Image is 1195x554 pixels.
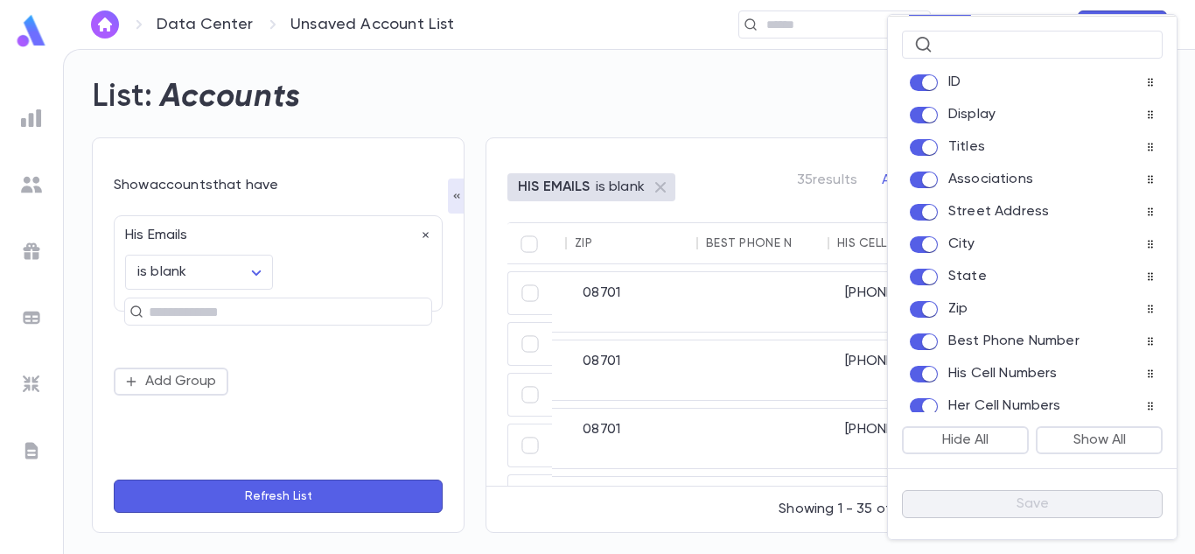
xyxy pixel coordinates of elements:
[948,300,968,318] p: Zip
[948,397,1061,415] p: Her Cell Numbers
[948,268,987,285] p: State
[948,203,1049,221] p: Street Address
[948,74,961,91] p: ID
[948,171,1033,188] p: Associations
[948,235,975,253] p: City
[948,138,985,156] p: Titles
[948,106,996,123] p: Display
[948,365,1058,382] p: His Cell Numbers
[902,426,1029,454] button: Hide All
[1036,426,1163,454] button: Show All
[948,333,1080,350] p: Best Phone Number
